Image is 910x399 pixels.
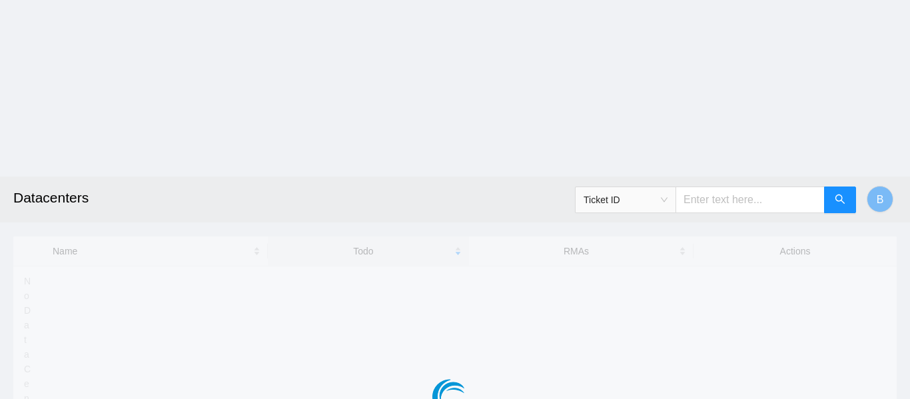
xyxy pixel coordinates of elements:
h2: Datacenters [13,177,632,219]
button: search [824,187,856,213]
span: B [877,191,884,208]
span: search [835,194,845,206]
button: B [867,186,893,212]
input: Enter text here... [676,187,825,213]
span: Ticket ID [584,190,668,210]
